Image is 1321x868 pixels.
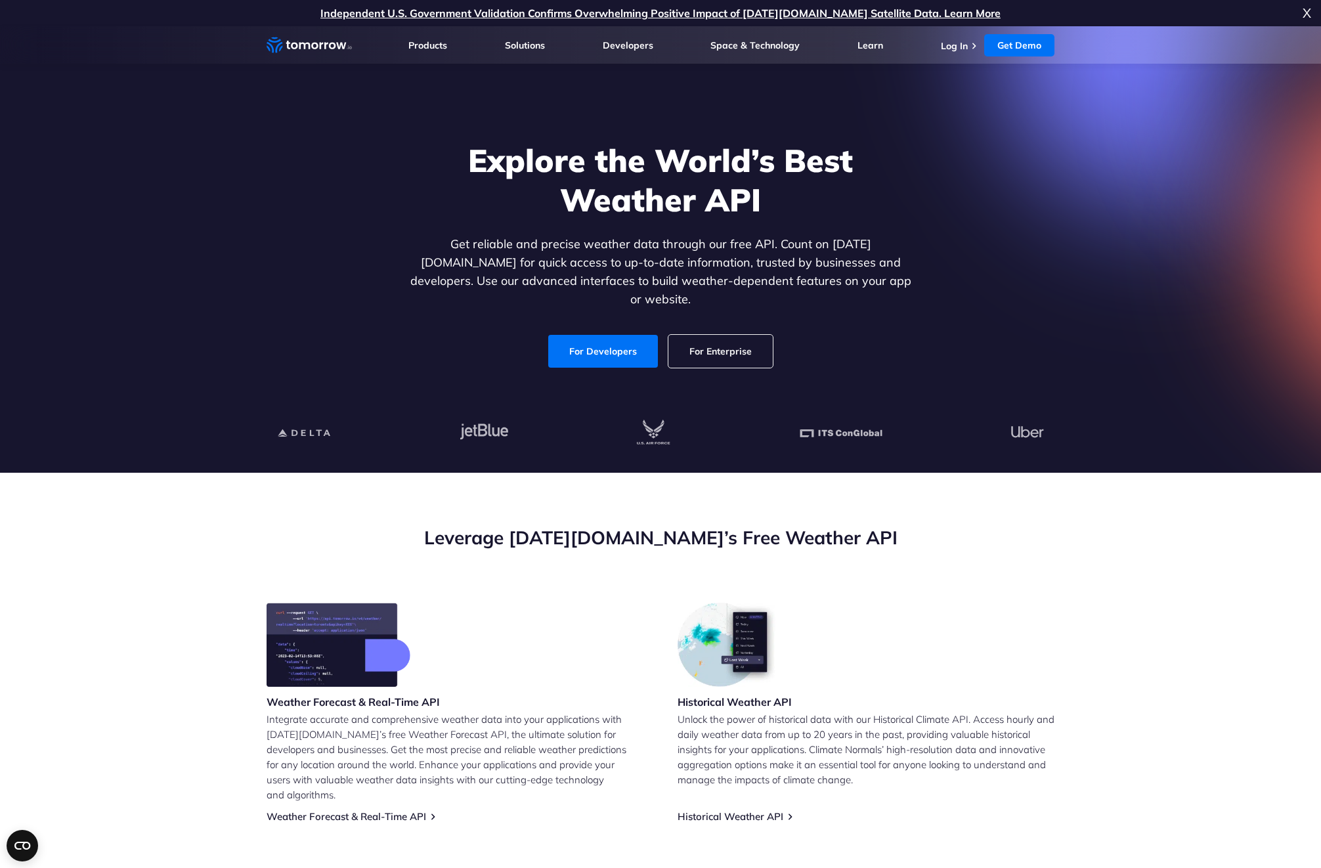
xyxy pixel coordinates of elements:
button: Open CMP widget [7,830,38,861]
a: Learn [857,39,883,51]
a: Independent U.S. Government Validation Confirms Overwhelming Positive Impact of [DATE][DOMAIN_NAM... [320,7,1001,20]
a: Log In [941,40,968,52]
a: Developers [603,39,653,51]
a: Products [408,39,447,51]
p: Integrate accurate and comprehensive weather data into your applications with [DATE][DOMAIN_NAME]... [267,712,643,802]
p: Unlock the power of historical data with our Historical Climate API. Access hourly and daily weat... [678,712,1054,787]
a: Weather Forecast & Real-Time API [267,810,426,823]
h3: Weather Forecast & Real-Time API [267,695,440,709]
a: Space & Technology [710,39,800,51]
a: Get Demo [984,34,1054,56]
p: Get reliable and precise weather data through our free API. Count on [DATE][DOMAIN_NAME] for quic... [407,235,914,309]
a: Home link [267,35,352,55]
h3: Historical Weather API [678,695,792,709]
a: For Enterprise [668,335,773,368]
h1: Explore the World’s Best Weather API [407,141,914,219]
h2: Leverage [DATE][DOMAIN_NAME]’s Free Weather API [267,525,1054,550]
a: For Developers [548,335,658,368]
a: Solutions [505,39,545,51]
a: Historical Weather API [678,810,783,823]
